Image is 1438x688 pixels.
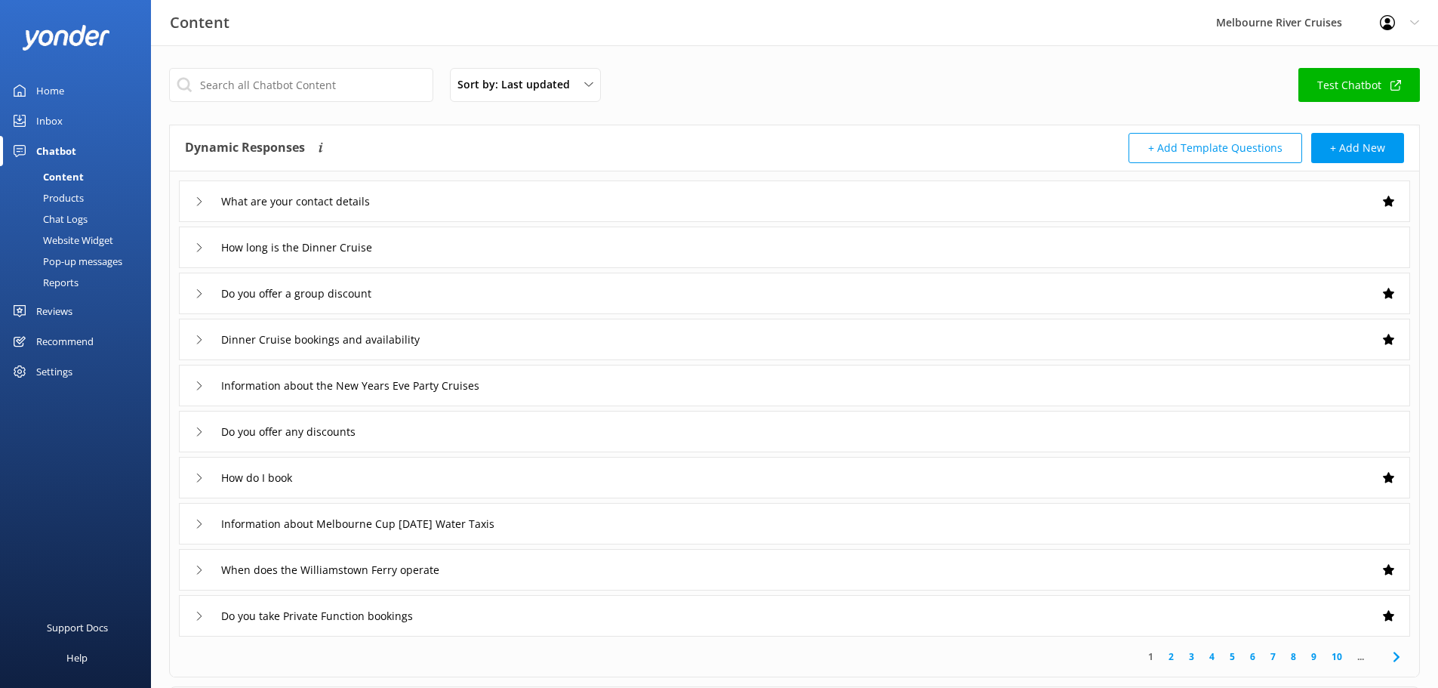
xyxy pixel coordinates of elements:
[36,326,94,356] div: Recommend
[1242,649,1263,664] a: 6
[36,296,72,326] div: Reviews
[185,133,305,163] h4: Dynamic Responses
[1129,133,1302,163] button: + Add Template Questions
[1181,649,1202,664] a: 3
[1350,649,1372,664] span: ...
[169,68,433,102] input: Search all Chatbot Content
[1141,649,1161,664] a: 1
[36,356,72,387] div: Settings
[9,272,151,293] a: Reports
[1283,649,1304,664] a: 8
[9,272,79,293] div: Reports
[36,106,63,136] div: Inbox
[1324,649,1350,664] a: 10
[1304,649,1324,664] a: 9
[36,76,64,106] div: Home
[23,25,109,50] img: yonder-white-logo.png
[1311,133,1404,163] button: + Add New
[9,251,151,272] a: Pop-up messages
[457,76,579,93] span: Sort by: Last updated
[9,166,84,187] div: Content
[170,11,229,35] h3: Content
[9,230,113,251] div: Website Widget
[9,187,84,208] div: Products
[1161,649,1181,664] a: 2
[66,643,88,673] div: Help
[9,230,151,251] a: Website Widget
[9,251,122,272] div: Pop-up messages
[9,208,151,230] a: Chat Logs
[1298,68,1420,102] a: Test Chatbot
[47,612,108,643] div: Support Docs
[1222,649,1242,664] a: 5
[1263,649,1283,664] a: 7
[36,136,76,166] div: Chatbot
[9,166,151,187] a: Content
[9,208,88,230] div: Chat Logs
[1202,649,1222,664] a: 4
[9,187,151,208] a: Products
